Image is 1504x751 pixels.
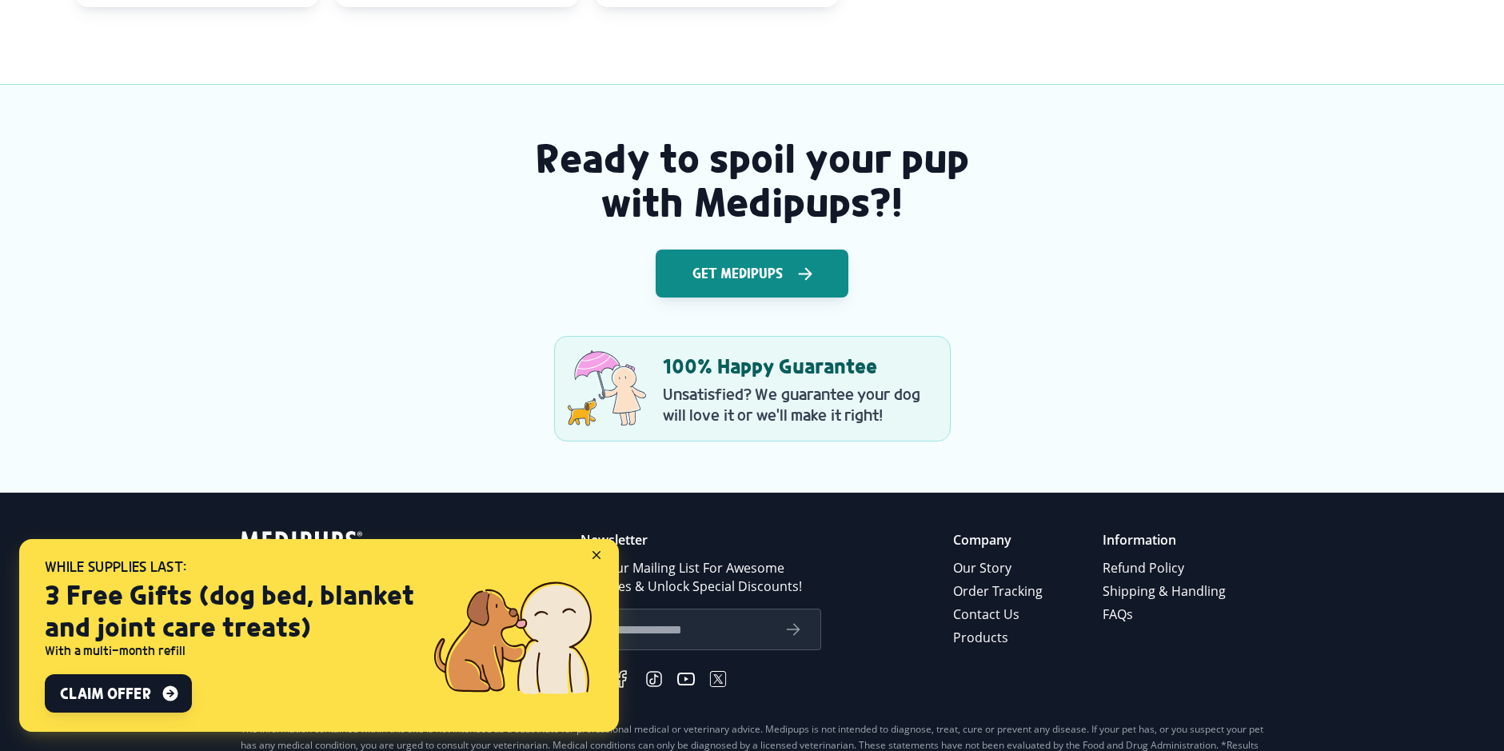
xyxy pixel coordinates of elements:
[580,559,821,596] p: Join Our Mailing List For Awesome Updates & Unlock Special Discounts!
[520,136,985,224] h2: Ready to spoil your pup with Medipups?!
[692,266,783,282] span: Get Medipups
[953,531,1045,549] p: Company
[663,384,938,425] p: Unsatisfied? We guarantee your dog will love it or we'll make it right!
[60,684,150,703] span: Claim Offer
[1103,603,1228,626] a: FAQs
[45,558,414,576] h5: While supplies last:
[45,643,414,658] h6: With a multi-month refill
[45,579,414,643] h3: 3 Free Gifts (dog bed, blanket and joint care treats)
[1103,557,1228,580] a: Refund Policy
[953,580,1045,603] a: Order Tracking
[1103,580,1228,603] a: Shipping & Handling
[953,626,1045,649] a: Products
[45,674,192,713] button: Claim Offer
[1103,531,1228,549] p: Information
[953,603,1045,626] a: Contact Us
[580,531,821,549] p: Newsletter
[656,250,848,298] button: Get Medipups
[663,353,938,379] h4: 100% Happy Guarantee
[953,557,1045,580] a: Our Story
